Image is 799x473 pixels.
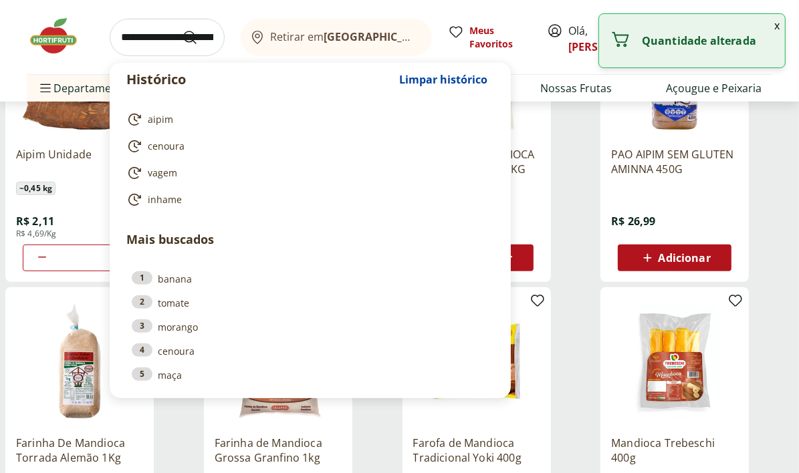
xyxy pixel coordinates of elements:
[618,245,731,271] button: Adicionar
[132,367,489,382] a: 5maça
[110,19,225,56] input: search
[37,72,53,104] button: Menu
[126,138,489,154] a: cenoura
[126,230,494,249] p: Mais buscados
[16,228,57,239] span: R$ 4,69/Kg
[132,319,489,334] a: 3morango
[126,112,489,128] a: aipim
[132,295,489,310] a: 2tomate
[16,298,143,425] img: Farinha De Mandioca Torrada Alemão 1Kg
[611,298,738,425] img: Mandioca Trebeschi 400g
[659,253,711,263] span: Adicionar
[132,343,152,357] div: 4
[611,147,738,176] a: PAO AIPIM SEM GLUTEN AMINNA 450G
[132,343,489,358] a: 4cenoura
[132,295,152,309] div: 2
[148,113,173,126] span: aipim
[324,29,550,44] b: [GEOGRAPHIC_DATA]/[GEOGRAPHIC_DATA]
[16,147,143,176] a: Aipim Unidade
[611,436,738,465] a: Mandioca Trebeschi 400g
[215,436,342,465] a: Farinha de Mandioca Grossa Granfino 1kg
[16,436,143,465] a: Farinha De Mandioca Torrada Alemão 1Kg
[392,63,494,96] button: Limpar histórico
[132,367,152,381] div: 5
[132,271,489,286] a: 1banana
[148,140,185,153] span: cenoura
[399,74,487,85] span: Limpar histórico
[642,34,774,47] p: Quantidade alterada
[16,182,55,195] span: ~ 0,45 kg
[448,24,531,51] a: Meus Favoritos
[148,193,182,206] span: inhame
[568,39,655,54] a: [PERSON_NAME]
[148,166,177,180] span: vagem
[126,192,489,208] a: inhame
[132,319,152,333] div: 3
[182,29,214,45] button: Submit Search
[666,80,762,96] a: Açougue e Peixaria
[37,72,134,104] span: Departamentos
[469,24,531,51] span: Meus Favoritos
[611,214,655,228] span: R$ 26,99
[241,19,432,56] button: Retirar em[GEOGRAPHIC_DATA]/[GEOGRAPHIC_DATA]
[126,165,489,181] a: vagem
[16,214,54,228] span: R$ 2,11
[568,23,628,55] span: Olá,
[769,14,785,37] button: Fechar notificação
[540,80,612,96] a: Nossas Frutas
[126,70,392,89] p: Histórico
[132,271,152,285] div: 1
[413,436,540,465] a: Farofa de Mandioca Tradicional Yoki 400g
[271,31,419,43] span: Retirar em
[27,16,94,56] img: Hortifruti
